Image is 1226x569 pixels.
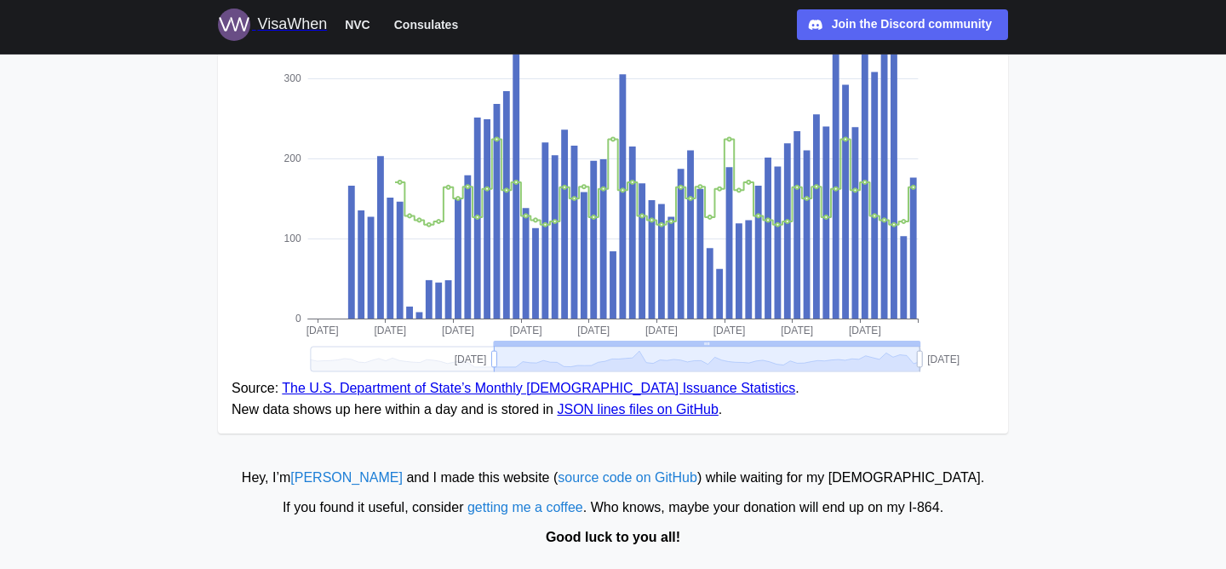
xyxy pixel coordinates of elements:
text: [DATE] [713,325,746,336]
text: [DATE] [306,325,339,336]
img: Logo for VisaWhen [218,9,250,41]
div: Hey, I’m and I made this website ( ) while waiting for my [DEMOGRAPHIC_DATA]. [9,468,1217,489]
text: 300 [284,72,301,84]
span: NVC [345,14,370,35]
text: [DATE] [645,325,678,336]
button: NVC [337,14,378,36]
a: Logo for VisaWhen VisaWhen [218,9,327,41]
a: getting me a coffee [467,500,583,514]
a: [PERSON_NAME] [290,470,403,485]
text: [DATE] [374,325,406,336]
div: VisaWhen [257,13,327,37]
text: 100 [284,233,301,244]
text: [DATE] [927,353,960,365]
text: [DATE] [577,325,610,336]
text: [DATE] [849,325,881,336]
text: 200 [284,152,301,164]
a: The U.S. Department of State’s Monthly [DEMOGRAPHIC_DATA] Issuance Statistics [282,381,795,395]
button: Consulates [387,14,466,36]
text: [DATE] [455,353,487,365]
text: [DATE] [442,325,474,336]
text: 0 [295,313,301,325]
span: Consulates [394,14,458,35]
text: [DATE] [781,325,813,336]
div: Join the Discord community [832,15,992,34]
a: JSON lines files on GitHub [557,402,718,417]
a: Join the Discord community [797,9,1008,40]
a: source code on GitHub [558,470,697,485]
div: Good luck to you all! [9,527,1217,549]
figcaption: Source: . New data shows up here within a day and is stored in . [232,378,994,421]
div: If you found it useful, consider . Who knows, maybe your donation will end up on my I‑864. [9,497,1217,519]
text: [DATE] [510,325,542,336]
